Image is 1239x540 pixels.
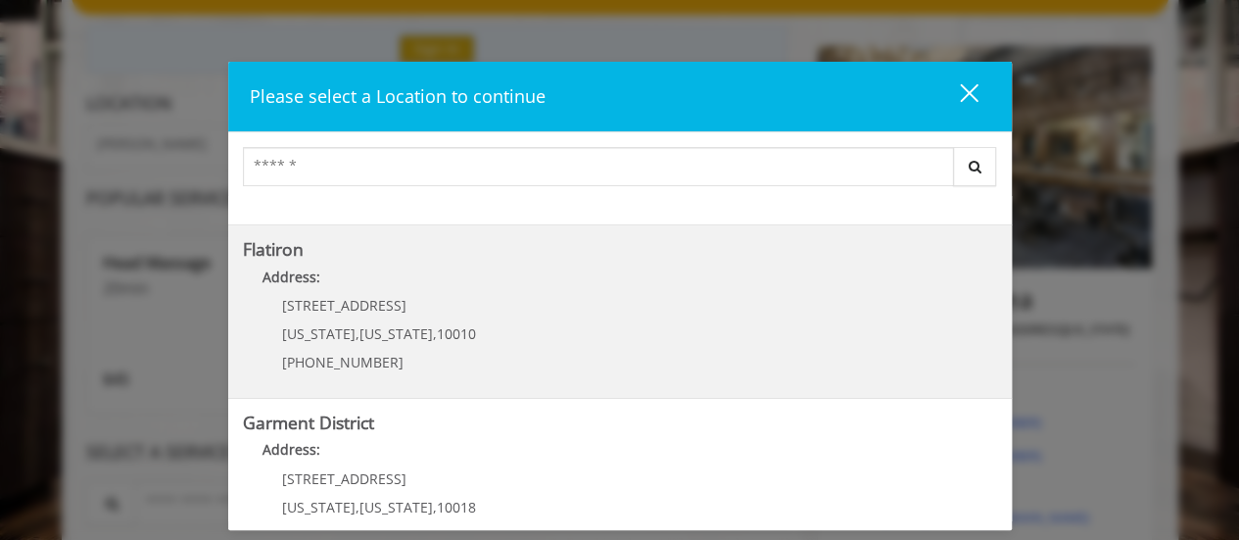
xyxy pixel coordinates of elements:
span: , [433,324,437,343]
span: , [356,324,359,343]
input: Search Center [243,147,954,186]
b: Flatiron [243,237,304,261]
span: [US_STATE] [282,498,356,516]
span: [US_STATE] [359,324,433,343]
span: 10018 [437,498,476,516]
span: , [433,498,437,516]
span: [STREET_ADDRESS] [282,469,406,488]
i: Search button [964,160,986,173]
span: 10010 [437,324,476,343]
span: [US_STATE] [359,498,433,516]
div: Center Select [243,147,997,196]
span: [STREET_ADDRESS] [282,296,406,315]
span: , [356,498,359,516]
button: close dialog [924,76,990,117]
div: close dialog [937,82,977,112]
b: Address: [262,440,320,459]
span: [US_STATE] [282,324,356,343]
b: Address: [262,268,320,286]
span: Please select a Location to continue [250,84,546,108]
span: [PHONE_NUMBER] [282,353,404,371]
b: Garment District [243,411,374,434]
